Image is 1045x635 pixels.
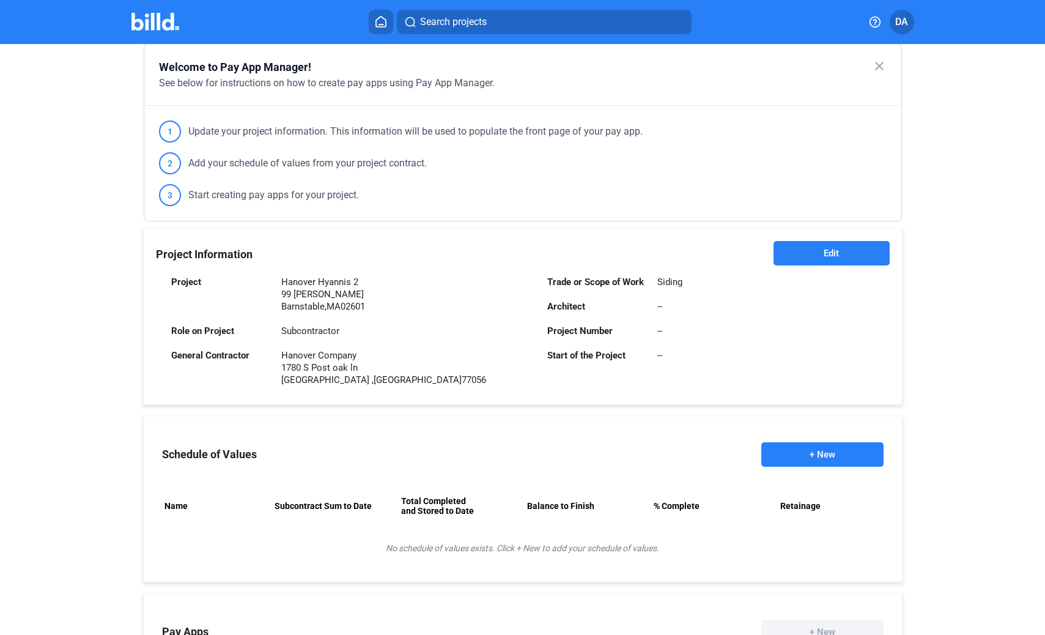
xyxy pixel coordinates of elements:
mat-icon: close [872,59,887,73]
button: DA [890,10,914,34]
span: 3 [159,184,181,206]
div: Hanover Company [281,349,486,362]
div: 1780 S Post oak ln [281,362,486,374]
th: Balance to Finish [522,491,649,521]
span: 2 [159,152,181,174]
div: -- [657,349,662,362]
th: Total Completed and Stored to Date [396,491,523,521]
div: Trade or Scope of Work [547,276,645,288]
span: 77056 [462,374,486,385]
div: Schedule of Values [162,448,257,461]
button: Edit [774,241,889,266]
div: See below for instructions on how to create pay apps using Pay App Manager. [159,76,887,91]
div: Start creating pay apps for your project. [159,184,359,206]
th: Retainage [775,491,902,521]
span: 02601 [341,301,365,312]
span: 1 [159,121,181,143]
th: Name [144,491,270,521]
div: Welcome to Pay App Manager! [159,59,887,76]
div: -- [657,300,662,313]
div: Start of the Project [547,349,645,362]
span: [GEOGRAPHIC_DATA] [374,374,462,385]
div: Project [171,276,269,288]
button: + New [761,442,884,467]
div: Architect [547,300,645,313]
th: Subcontract Sum to Date [270,491,396,521]
div: No schedule of values exists. Click + New to add your schedule of values. [144,533,902,563]
div: Siding [657,276,682,288]
button: Search projects [397,10,692,34]
div: Update your project information. This information will be used to populate the front page of your... [159,121,643,143]
div: Hanover Hyannis 2 [281,276,365,288]
span: [GEOGRAPHIC_DATA] , [281,374,374,385]
span: MA [327,301,341,312]
div: -- [657,325,662,337]
span: Edit [824,247,839,259]
span: DA [895,15,908,29]
div: Role on Project [171,325,269,337]
span: Barnstable, [281,301,327,312]
div: Project Number [547,325,645,337]
div: Subcontractor [281,325,339,337]
div: Add your schedule of values from your project contract. [159,152,427,174]
span: Search projects [420,15,487,29]
div: 99 [PERSON_NAME] [281,288,365,300]
th: % Complete [649,491,775,521]
div: General Contractor [171,349,269,362]
span: Project Information [156,248,253,261]
img: Billd Company Logo [131,13,180,31]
